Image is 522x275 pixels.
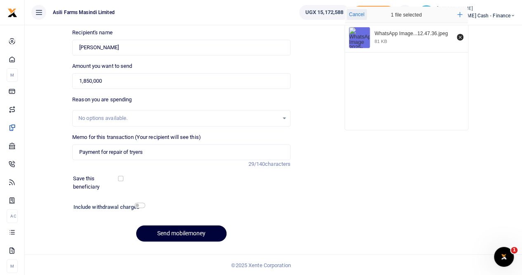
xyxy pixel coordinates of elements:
li: M [7,259,18,273]
button: Remove file [456,33,465,42]
span: 1 [511,247,517,253]
div: WhatsApp Image 2025-08-28 at 12.47.36.jpeg [375,31,452,37]
div: 1 file selected [371,7,442,23]
label: Reason you are spending [72,96,132,104]
img: profile-user [419,5,434,20]
input: Enter extra information [72,144,291,160]
li: Wallet ballance [296,5,353,20]
label: Save this beneficiary [73,175,120,191]
input: UGX [72,73,291,89]
li: Ac [7,209,18,223]
h6: Include withdrawal charges [73,204,142,210]
input: Loading name... [72,40,291,55]
img: logo-small [7,8,17,18]
a: logo-small logo-large logo-large [7,9,17,15]
small: [PERSON_NAME] [437,5,515,12]
li: M [7,68,18,82]
button: Cancel [347,9,367,20]
button: Add more files [454,9,466,21]
span: characters [265,161,291,167]
img: WhatsApp Image 2025-08-28 at 12.47.36.jpeg [349,27,370,48]
span: [PERSON_NAME] Cash - Finance [437,12,515,19]
div: File Uploader [345,6,468,130]
span: Asili Farms Masindi Limited [50,9,118,16]
a: UGX 15,172,588 [299,5,350,20]
span: Add money [353,6,394,19]
label: Recipient's name [72,29,113,37]
button: Send mobilemoney [136,225,227,242]
div: 81 KB [375,38,387,44]
span: 29/140 [248,161,265,167]
label: Memo for this transaction (Your recipient will see this) [72,133,201,141]
li: Toup your wallet [353,6,394,19]
a: profile-user [PERSON_NAME] [PERSON_NAME] Cash - Finance [419,5,515,20]
div: No options available. [78,114,279,122]
span: UGX 15,172,588 [305,8,343,17]
label: Amount you want to send [72,62,132,70]
iframe: Intercom live chat [494,247,514,267]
